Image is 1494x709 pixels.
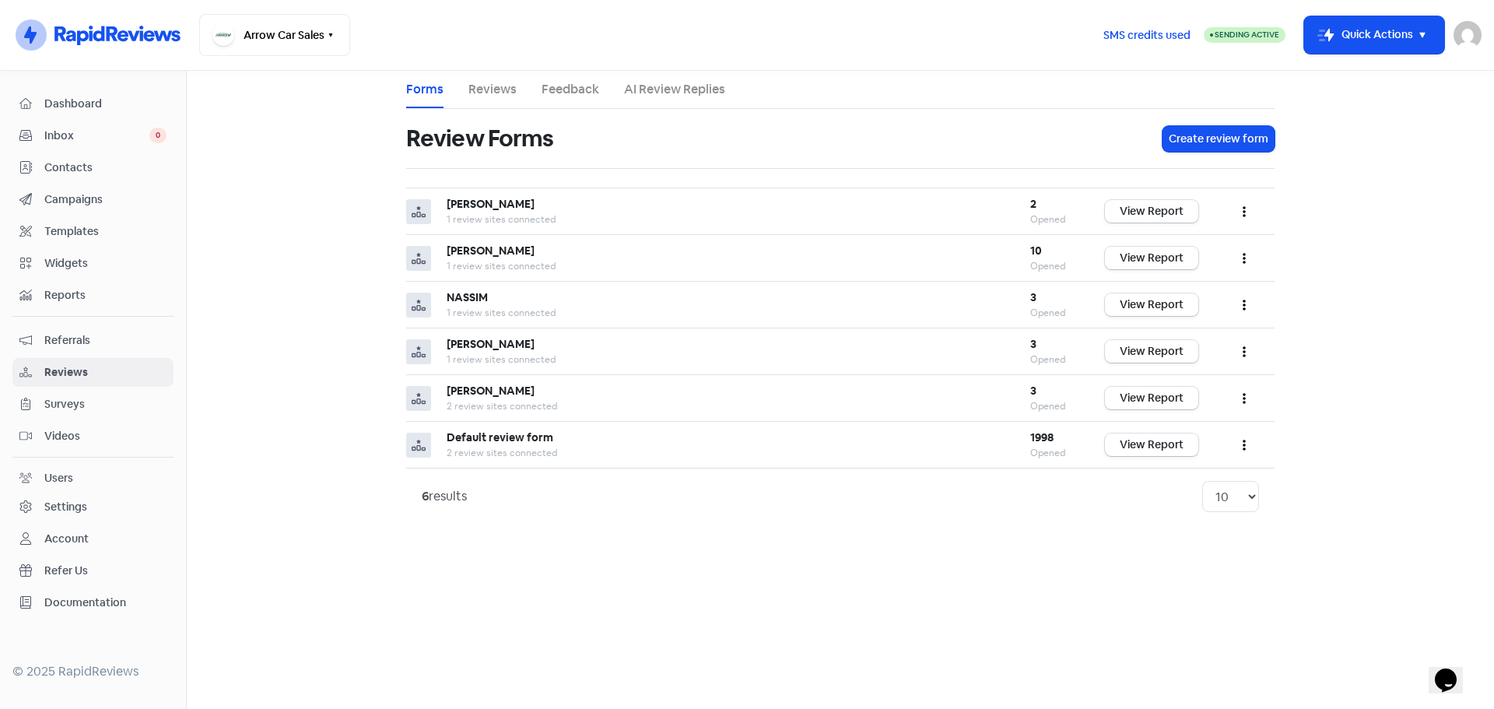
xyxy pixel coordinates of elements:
span: Dashboard [44,96,167,112]
div: Opened [1030,306,1074,320]
span: 1 review sites connected [447,353,556,366]
img: User [1454,21,1482,49]
span: Reviews [44,364,167,381]
a: Settings [12,493,174,521]
a: Reports [12,281,174,310]
b: NASSIM [447,290,488,304]
a: Forms [406,80,444,99]
span: 2 review sites connected [447,400,557,412]
b: [PERSON_NAME] [447,244,535,258]
div: Account [44,531,89,547]
iframe: chat widget [1429,647,1478,693]
span: Widgets [44,255,167,272]
a: Reviews [12,358,174,387]
div: Opened [1030,259,1074,273]
span: 0 [149,128,167,143]
a: Users [12,464,174,493]
a: View Report [1105,387,1198,409]
span: Refer Us [44,563,167,579]
div: © 2025 RapidReviews [12,662,174,681]
span: Surveys [44,396,167,412]
a: View Report [1105,293,1198,316]
a: View Report [1105,433,1198,456]
div: Opened [1030,212,1074,226]
a: Account [12,525,174,553]
h1: Review Forms [406,114,553,163]
span: Sending Active [1215,30,1279,40]
a: Referrals [12,326,174,355]
a: Documentation [12,588,174,617]
a: View Report [1105,200,1198,223]
span: Documentation [44,595,167,611]
span: Videos [44,428,167,444]
a: Inbox 0 [12,121,174,150]
strong: 6 [422,488,429,504]
a: View Report [1105,247,1198,269]
span: SMS credits used [1103,27,1191,44]
b: [PERSON_NAME] [447,337,535,351]
a: View Report [1105,340,1198,363]
span: Reports [44,287,167,304]
div: Opened [1030,353,1074,367]
button: Arrow Car Sales [199,14,350,56]
span: Templates [44,223,167,240]
span: 2 review sites connected [447,447,557,459]
div: Opened [1030,399,1074,413]
a: Contacts [12,153,174,182]
div: results [422,487,467,506]
a: Widgets [12,249,174,278]
a: Templates [12,217,174,246]
a: AI Review Replies [624,80,725,99]
a: Campaigns [12,185,174,214]
span: Contacts [44,160,167,176]
span: Inbox [44,128,149,144]
a: SMS credits used [1090,26,1204,42]
b: 3 [1030,337,1036,351]
b: [PERSON_NAME] [447,384,535,398]
b: 3 [1030,384,1036,398]
span: 1 review sites connected [447,307,556,319]
b: [PERSON_NAME] [447,197,535,211]
a: Reviews [468,80,517,99]
a: Videos [12,422,174,451]
a: Refer Us [12,556,174,585]
a: Sending Active [1204,26,1285,44]
a: Surveys [12,390,174,419]
span: Campaigns [44,191,167,208]
a: Feedback [542,80,599,99]
b: 2 [1030,197,1036,211]
div: Opened [1030,446,1074,460]
span: 1 review sites connected [447,260,556,272]
span: 1 review sites connected [447,213,556,226]
b: Default review form [447,430,553,444]
span: Referrals [44,332,167,349]
button: Create review form [1163,126,1275,152]
a: Dashboard [12,90,174,118]
button: Quick Actions [1304,16,1444,54]
div: Settings [44,499,87,515]
b: 10 [1030,244,1042,258]
b: 1998 [1030,430,1054,444]
div: Users [44,470,73,486]
b: 3 [1030,290,1036,304]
